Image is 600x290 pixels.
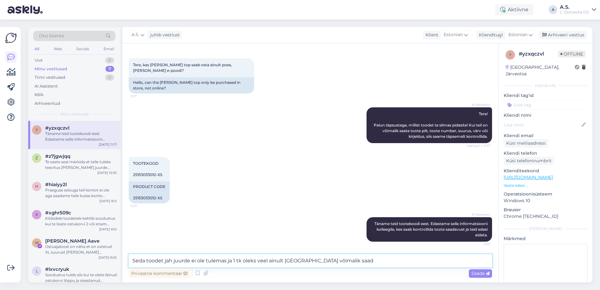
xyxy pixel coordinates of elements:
[45,125,69,131] span: #yzxqczvl
[99,142,117,147] div: [DATE] 11:17
[45,131,117,142] div: Täname teid tootekoodi eest. Edastame selle informatsiooni kolleegile, kes saab kontrollida toote...
[35,66,67,72] div: Minu vestlused
[504,83,587,89] div: Kliendi info
[35,240,39,245] span: M
[35,100,60,107] div: Arhiveeritud
[45,159,117,170] div: Te saate seal märkida et teile tuleks teavitus [PERSON_NAME] juurde tuleb
[36,269,38,273] span: l
[467,143,490,148] span: Nähtud ✓ 11:17
[97,170,117,175] div: [DATE] 10:35
[467,212,490,217] span: AI Assistent
[509,52,512,57] span: y
[52,45,63,53] div: Web
[99,199,117,203] div: [DATE] 9:12
[35,156,38,160] span: z
[45,182,67,187] span: #hiaiyy2l
[45,216,117,227] div: Kõikidele toodetele kehtib soodustus kui te lisate ostukorvi 2 või enam toodet ja kasutate soodus...
[504,132,587,139] p: Kliendi email
[35,83,58,89] div: AI Assistent
[45,266,69,272] span: #lxvcryuk
[495,4,533,15] div: Aktiivne
[102,45,115,53] div: Email
[75,45,90,53] div: Socials
[476,32,503,38] div: Klienditugi
[560,10,589,15] div: L´Dolcevita OÜ
[35,92,44,98] div: Kõik
[504,100,587,110] input: Lisa tag
[504,139,548,148] div: Küsi meiliaadressi
[45,210,71,216] span: #xghr509c
[148,32,180,38] div: juhib vestlust
[471,271,490,276] span: Saada
[131,94,154,99] span: 11:17
[374,111,489,139] span: Tere! Palun täpsustage, millist toodet te silmas pidasite! Kui teil on võimalik saata toote pilt,...
[504,150,587,157] p: Kliendi telefon
[45,244,117,255] div: Ostuajaloost on näha et on ostetud XL suurust [PERSON_NAME] püksikuid (MyPantie pakkumised 3=24 j...
[504,92,587,99] p: Kliendi tag'id
[45,153,70,159] span: #z7jgwjqq
[423,32,438,38] div: Klient
[35,74,65,81] div: Tiimi vestlused
[560,5,589,10] div: A.S.
[558,51,586,57] span: Offline
[504,207,587,213] p: Brauser
[133,62,233,73] span: Tere, kas [PERSON_NAME] top saab osta ainult poes, [PERSON_NAME] e-poodi?
[538,31,587,39] div: Arhiveeri vestlus
[35,212,38,217] span: x
[99,227,117,232] div: [DATE] 9:10
[504,191,587,197] p: Operatsioonisüsteem
[45,238,99,244] span: Merle Aave
[35,57,42,63] div: Uus
[504,112,587,119] p: Kliendi nimi
[45,272,117,283] div: Soodustus tuleb siis kui te olete läinud ostukorvi lõppu ja sisestanud sooduskoodi lahtrisse BDAY30
[504,168,587,174] p: Klienditeekond
[506,64,575,77] div: [GEOGRAPHIC_DATA], Järveotsa
[99,255,117,260] div: [DATE] 9:05
[504,183,587,188] p: Vaata edasi ...
[105,66,114,72] div: 7
[129,254,492,267] textarea: Seda toodet jah juurde ei ole tulemas ja 1 tk oleks veel ainult [GEOGRAPHIC_DATA] võimalik saad
[504,197,587,204] p: Windows 10
[5,32,17,44] img: Askly Logo
[131,204,154,208] span: 11:17
[504,157,554,165] div: Küsi telefoninumbrit
[504,226,587,232] div: [PERSON_NAME]
[35,127,38,132] span: y
[129,269,190,278] div: Privaatne kommentaar
[467,242,490,247] span: 11:17
[39,33,64,39] span: Otsi kliente
[105,74,114,81] div: 0
[504,175,553,180] a: [URL][DOMAIN_NAME]
[508,31,528,38] span: Estonian
[129,77,254,94] div: Hello, can the [PERSON_NAME] top only be purchased in store, not online?
[131,31,139,38] span: A.S.
[45,187,117,199] div: Praeguse seisuga teil kontot ei ole aga saadame teile kutse konto loomiseks. Saate sealt konto ki...
[467,102,490,107] span: AI Assistent
[504,235,587,242] p: Märkmed
[374,221,489,237] span: Täname teid tootekoodi eest. Edastame selle informatsiooni kolleegile, kes saab kontrollida toote...
[35,184,38,189] span: h
[444,31,463,38] span: Estonian
[504,213,587,220] p: Chrome [TECHNICAL_ID]
[105,57,114,63] div: 0
[129,181,170,203] div: PRODUCT CODE 25153033012-XS
[504,121,580,128] input: Lisa nimi
[33,45,40,53] div: All
[560,5,596,15] a: A.S.L´Dolcevita OÜ
[133,161,162,177] span: TOOTEKOOD 25153033012-XS
[549,5,557,14] div: A
[519,50,558,58] div: # yzxqczvl
[60,111,88,117] span: Minu vestlused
